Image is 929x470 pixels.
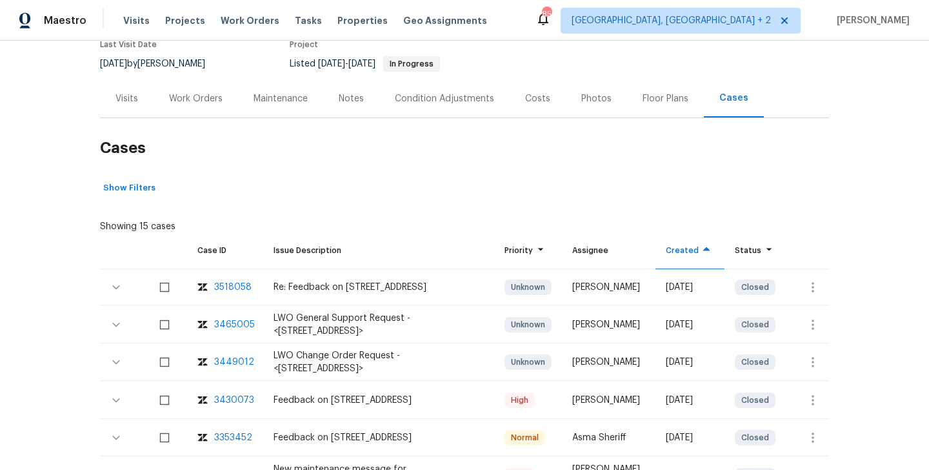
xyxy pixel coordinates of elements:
span: High [506,394,534,407]
img: zendesk-icon [197,281,208,294]
span: [DATE] [318,59,345,68]
div: Issue Description [274,244,484,257]
div: LWO General Support Request - <[STREET_ADDRESS]> [274,312,484,338]
div: Notes [339,92,364,105]
div: by [PERSON_NAME] [100,56,221,72]
div: [DATE] [666,356,714,369]
div: Created [666,244,714,257]
div: 3449012 [214,356,254,369]
div: Asma Sheriff [572,431,645,444]
div: Cases [719,92,748,105]
div: Priority [504,244,552,257]
span: Last Visit Date [100,41,157,48]
span: [GEOGRAPHIC_DATA], [GEOGRAPHIC_DATA] + 2 [572,14,771,27]
span: - [318,59,375,68]
div: Photos [581,92,612,105]
a: zendesk-icon3449012 [197,356,253,369]
span: Unknown [506,281,550,294]
div: 3430073 [214,394,254,407]
div: Case ID [197,244,253,257]
div: 3518058 [214,281,252,294]
span: Unknown [506,356,550,369]
span: Properties [337,14,388,27]
span: Unknown [506,318,550,331]
div: [PERSON_NAME] [572,318,645,331]
span: Show Filters [103,181,155,196]
div: 85 [542,8,551,21]
div: Work Orders [169,92,223,105]
div: [PERSON_NAME] [572,281,645,294]
span: [DATE] [100,59,127,68]
div: Re: Feedback on [STREET_ADDRESS] [274,281,484,294]
div: Feedback on [STREET_ADDRESS] [274,431,484,444]
span: Visits [123,14,150,27]
div: Costs [525,92,550,105]
img: zendesk-icon [197,318,208,331]
div: [DATE] [666,281,714,294]
span: Maestro [44,14,86,27]
h2: Cases [100,118,829,178]
div: Showing 15 cases [100,215,175,233]
span: [DATE] [348,59,375,68]
div: Feedback on [STREET_ADDRESS] [274,394,484,407]
span: Closed [736,318,774,331]
div: Visits [115,92,138,105]
div: Maintenance [254,92,308,105]
div: [PERSON_NAME] [572,356,645,369]
div: 3465005 [214,318,255,331]
button: Show Filters [100,178,159,198]
span: Closed [736,431,774,444]
img: zendesk-icon [197,356,208,369]
div: [DATE] [666,318,714,331]
a: zendesk-icon3430073 [197,394,253,407]
span: [PERSON_NAME] [832,14,910,27]
a: zendesk-icon3353452 [197,431,253,444]
div: LWO Change Order Request - <[STREET_ADDRESS]> [274,349,484,375]
div: [DATE] [666,394,714,407]
span: Project [290,41,318,48]
a: zendesk-icon3465005 [197,318,253,331]
div: Floor Plans [643,92,688,105]
div: [PERSON_NAME] [572,394,645,407]
span: In Progress [385,60,439,68]
div: Condition Adjustments [395,92,494,105]
span: Geo Assignments [403,14,487,27]
div: Status [735,244,777,257]
span: Closed [736,356,774,369]
span: Work Orders [221,14,279,27]
img: zendesk-icon [197,431,208,444]
a: zendesk-icon3518058 [197,281,253,294]
span: Closed [736,394,774,407]
div: [DATE] [666,431,714,444]
span: Closed [736,281,774,294]
span: Normal [506,431,544,444]
span: Listed [290,59,440,68]
img: zendesk-icon [197,394,208,407]
div: 3353452 [214,431,252,444]
span: Projects [165,14,205,27]
span: Tasks [295,16,322,25]
div: Assignee [572,244,645,257]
